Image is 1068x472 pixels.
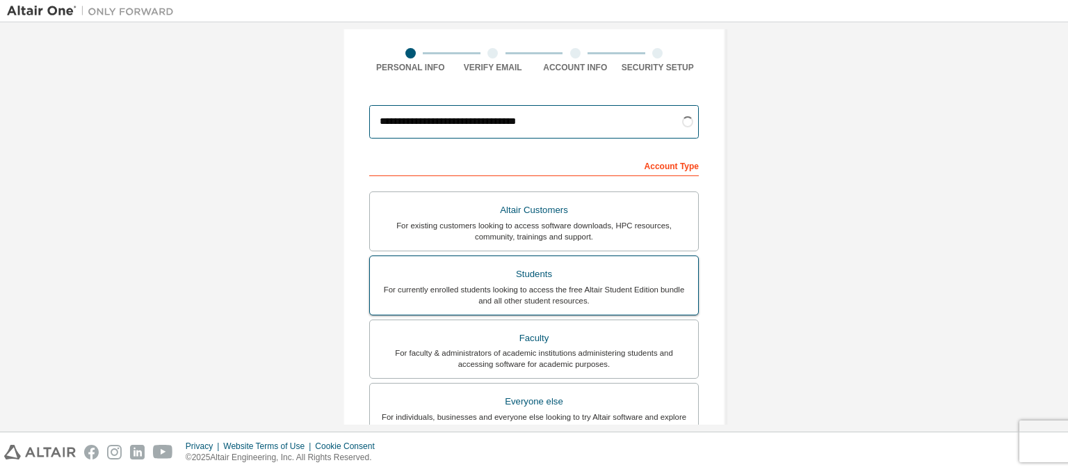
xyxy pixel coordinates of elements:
[378,347,690,370] div: For faculty & administrators of academic institutions administering students and accessing softwa...
[7,4,181,18] img: Altair One
[223,441,315,452] div: Website Terms of Use
[369,154,699,176] div: Account Type
[4,445,76,459] img: altair_logo.svg
[378,265,690,284] div: Students
[130,445,145,459] img: linkedin.svg
[186,441,223,452] div: Privacy
[378,329,690,348] div: Faculty
[378,411,690,434] div: For individuals, businesses and everyone else looking to try Altair software and explore our prod...
[378,284,690,306] div: For currently enrolled students looking to access the free Altair Student Edition bundle and all ...
[153,445,173,459] img: youtube.svg
[378,200,690,220] div: Altair Customers
[378,392,690,411] div: Everyone else
[378,220,690,242] div: For existing customers looking to access software downloads, HPC resources, community, trainings ...
[369,62,452,73] div: Personal Info
[617,62,699,73] div: Security Setup
[107,445,122,459] img: instagram.svg
[452,62,535,73] div: Verify Email
[84,445,99,459] img: facebook.svg
[186,452,383,464] p: © 2025 Altair Engineering, Inc. All Rights Reserved.
[534,62,617,73] div: Account Info
[315,441,382,452] div: Cookie Consent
